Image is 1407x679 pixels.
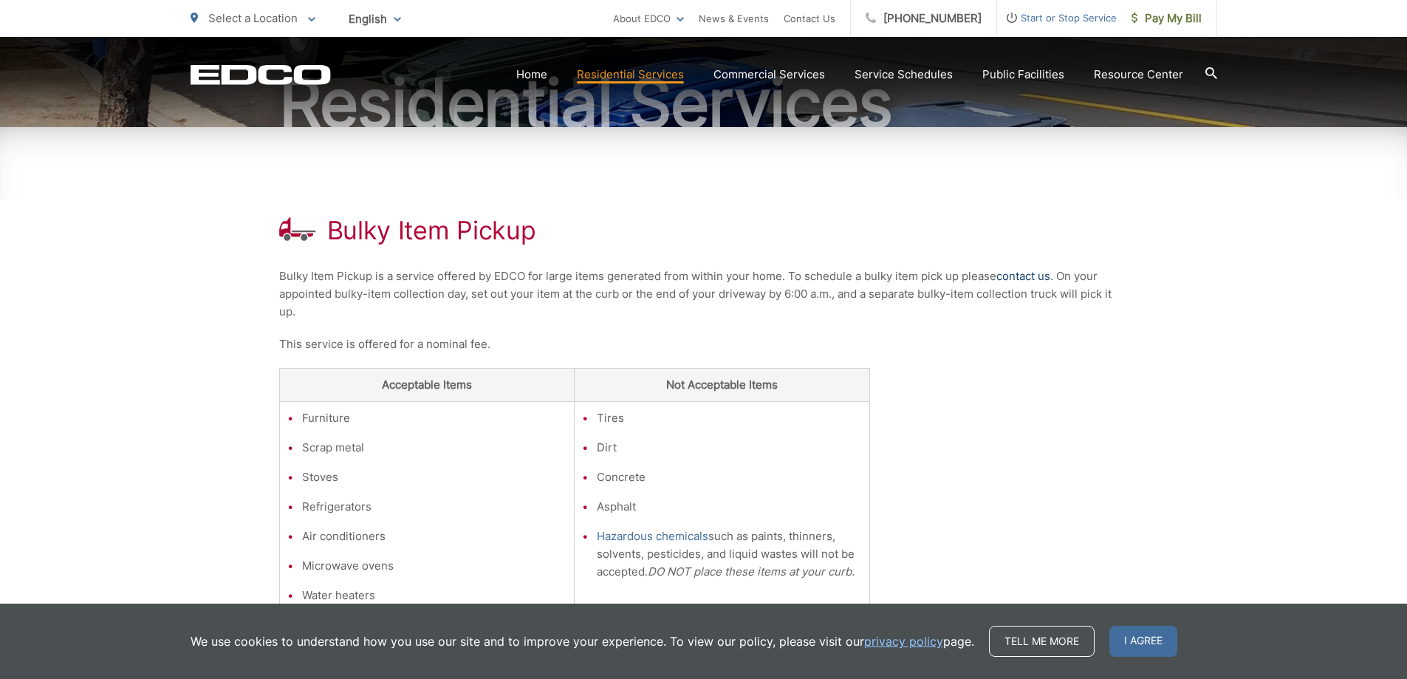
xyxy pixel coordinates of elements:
li: Air conditioners [302,528,567,545]
li: Asphalt [597,498,862,516]
a: contact us [996,267,1050,285]
a: privacy policy [864,632,943,650]
a: Service Schedules [855,66,953,83]
a: Residential Services [577,66,684,83]
li: Dirt [597,439,862,457]
li: Furniture [302,409,567,427]
li: Scrap metal [302,439,567,457]
a: Resource Center [1094,66,1183,83]
a: About EDCO [613,10,684,27]
a: Hazardous chemicals [597,528,708,545]
span: Select a Location [208,11,298,25]
span: I agree [1109,626,1177,657]
p: This service is offered for a nominal fee. [279,335,1129,353]
a: Contact Us [784,10,835,27]
h2: Residential Services [191,66,1217,140]
a: Home [516,66,547,83]
p: We use cookies to understand how you use our site and to improve your experience. To view our pol... [191,632,974,650]
h1: Bulky Item Pickup [327,216,536,245]
li: Water heaters [302,587,567,604]
strong: Acceptable Items [382,378,472,392]
a: News & Events [699,10,769,27]
li: Tires [597,409,862,427]
li: Refrigerators [302,498,567,516]
span: English [338,6,412,32]
em: DO NOT place these items at your curb. [648,564,855,579]
a: Public Facilities [982,66,1064,83]
a: EDCD logo. Return to the homepage. [191,64,331,85]
a: Commercial Services [713,66,825,83]
li: Microwave ovens [302,557,567,575]
li: such as paints, thinners, solvents, pesticides, and liquid wastes will not be accepted. [597,528,862,581]
a: Tell me more [989,626,1095,657]
li: Concrete [597,468,862,486]
li: Stoves [302,468,567,486]
span: Pay My Bill [1132,10,1202,27]
p: Bulky Item Pickup is a service offered by EDCO for large items generated from within your home. T... [279,267,1129,321]
strong: Not Acceptable Items [666,378,778,392]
